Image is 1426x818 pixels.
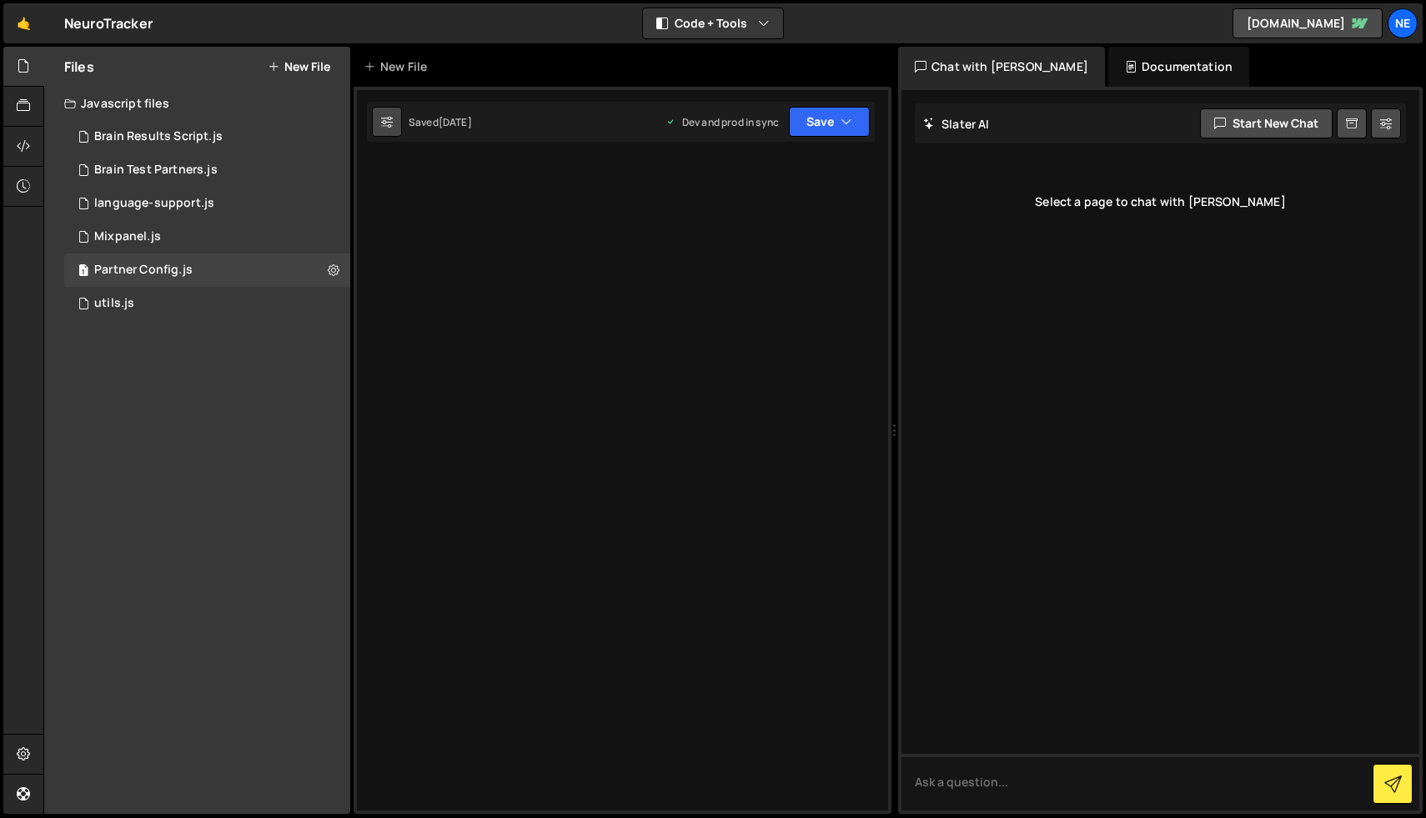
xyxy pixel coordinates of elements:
div: Brain Test Partners.js [94,163,218,178]
a: [DOMAIN_NAME] [1233,8,1383,38]
div: Chat with [PERSON_NAME] [898,47,1105,87]
div: [DATE] [439,115,472,129]
div: Documentation [1108,47,1249,87]
div: Saved [409,115,472,129]
div: Dev and prod in sync [665,115,779,129]
div: New File [364,58,434,75]
h2: Slater AI [923,116,990,132]
a: 🤙 [3,3,44,43]
div: 10193/44615.js [64,253,350,287]
div: 10193/29054.js [64,153,350,187]
button: New File [268,60,330,73]
h2: Files [64,58,94,76]
div: NeuroTracker [64,13,153,33]
div: 10193/36817.js [64,220,350,253]
div: Partner Config.js [94,263,193,278]
div: Brain Results Script.js [94,129,223,144]
div: utils.js [94,296,134,311]
div: 10193/22950.js [64,120,350,153]
div: Mixpanel.js [94,229,161,244]
a: Ne [1388,8,1418,38]
button: Save [789,107,870,137]
button: Code + Tools [643,8,783,38]
button: Start new chat [1200,108,1333,138]
div: language-support.js [94,196,214,211]
div: 10193/22976.js [64,287,350,320]
div: 10193/29405.js [64,187,350,220]
div: Javascript files [44,87,350,120]
span: 1 [78,265,88,279]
